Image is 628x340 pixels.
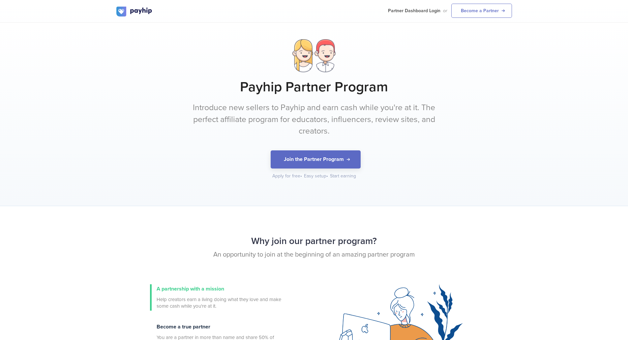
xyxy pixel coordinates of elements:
[157,324,210,330] span: Become a true partner
[157,296,282,309] span: Help creators earn a living doing what they love and make some cash while you're at it.
[157,286,224,292] span: A partnership with a mission
[150,284,282,311] a: A partnership with a mission Help creators earn a living doing what they love and make some cash ...
[191,102,438,137] p: Introduce new sellers to Payhip and earn cash while you're at it. The perfect affiliate program f...
[272,173,303,179] div: Apply for free
[330,173,356,179] div: Start earning
[116,7,153,16] img: logo.svg
[116,250,512,260] p: An opportunity to join at the beginning of an amazing partner program
[300,173,302,179] span: •
[116,232,512,250] h2: Why join our partner program?
[271,150,361,169] button: Join the Partner Program
[304,173,329,179] div: Easy setup
[451,4,512,18] a: Become a Partner
[314,39,336,72] img: dude.png
[292,39,313,72] img: lady.png
[116,79,512,95] h1: Payhip Partner Program
[326,173,328,179] span: •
